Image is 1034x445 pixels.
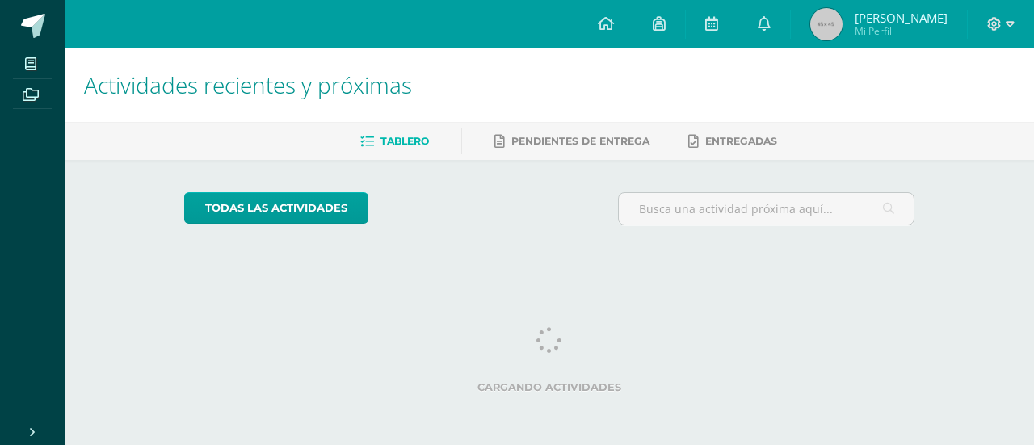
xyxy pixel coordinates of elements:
[855,10,948,26] span: [PERSON_NAME]
[84,69,412,100] span: Actividades recientes y próximas
[810,8,843,40] img: 45x45
[494,128,649,154] a: Pendientes de entrega
[360,128,429,154] a: Tablero
[184,192,368,224] a: todas las Actividades
[511,135,649,147] span: Pendientes de entrega
[688,128,777,154] a: Entregadas
[705,135,777,147] span: Entregadas
[380,135,429,147] span: Tablero
[855,24,948,38] span: Mi Perfil
[619,193,914,225] input: Busca una actividad próxima aquí...
[184,381,915,393] label: Cargando actividades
